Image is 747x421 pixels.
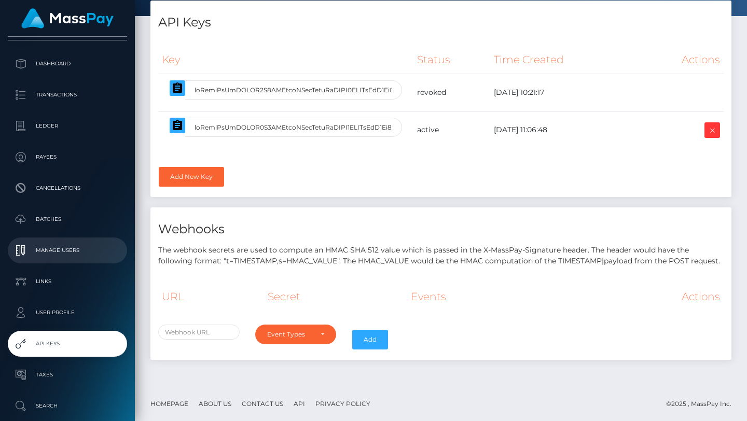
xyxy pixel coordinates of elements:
[12,305,123,320] p: User Profile
[8,144,127,170] a: Payees
[158,325,240,340] input: Webhook URL
[12,274,123,289] p: Links
[12,212,123,227] p: Batches
[158,283,264,311] th: URL
[8,206,127,232] a: Batches
[560,283,724,311] th: Actions
[413,46,490,74] th: Status
[352,330,388,349] button: Add
[158,46,413,74] th: Key
[490,46,637,74] th: Time Created
[159,167,224,187] a: Add New Key
[195,396,236,412] a: About Us
[146,396,192,412] a: Homepage
[666,398,739,410] div: © 2025 , MassPay Inc.
[158,220,724,238] h4: Webhooks
[8,331,127,357] a: API Keys
[8,393,127,419] a: Search
[158,245,724,266] p: The webhook secrets are used to compute an HMAC SHA 512 value which is passed in the X-MassPay-Si...
[12,398,123,414] p: Search
[8,175,127,201] a: Cancellations
[407,283,560,311] th: Events
[413,74,490,111] td: revoked
[12,149,123,165] p: Payees
[264,283,407,311] th: Secret
[255,325,337,344] button: Event Types
[8,51,127,77] a: Dashboard
[238,396,287,412] a: Contact Us
[12,367,123,383] p: Taxes
[490,74,637,111] td: [DATE] 10:21:17
[12,180,123,196] p: Cancellations
[8,269,127,294] a: Links
[8,362,127,388] a: Taxes
[12,118,123,134] p: Ledger
[8,300,127,326] a: User Profile
[413,111,490,149] td: active
[12,243,123,258] p: Manage Users
[8,82,127,108] a: Transactions
[12,56,123,72] p: Dashboard
[8,113,127,139] a: Ledger
[490,111,637,149] td: [DATE] 11:06:48
[311,396,375,412] a: Privacy Policy
[158,13,724,32] h4: API Keys
[267,330,313,339] div: Event Types
[12,336,123,352] p: API Keys
[289,396,309,412] a: API
[637,46,724,74] th: Actions
[8,237,127,263] a: Manage Users
[12,87,123,103] p: Transactions
[21,8,114,29] img: MassPay Logo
